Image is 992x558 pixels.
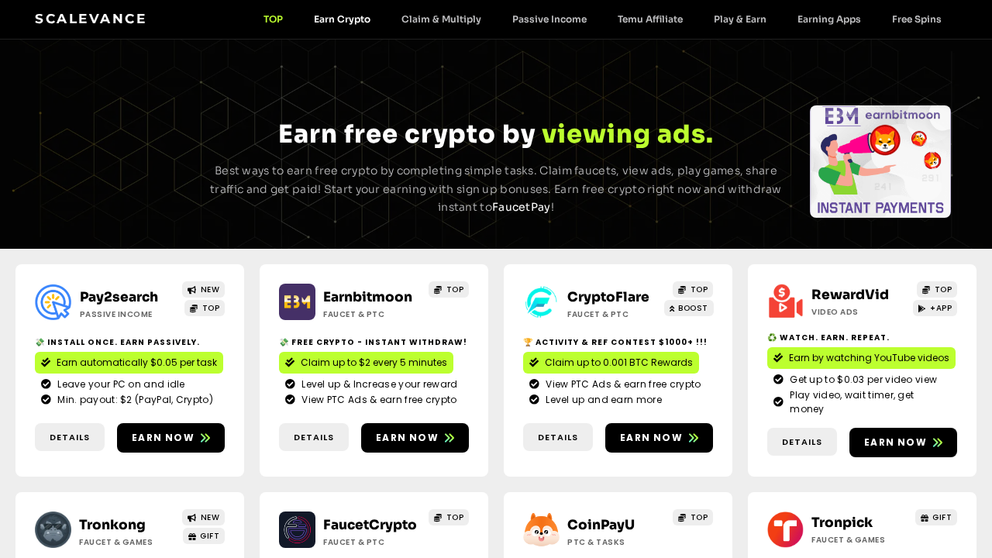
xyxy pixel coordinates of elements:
[279,423,349,452] a: Details
[386,13,497,25] a: Claim & Multiply
[429,281,469,298] a: TOP
[602,13,698,25] a: Temu Affiliate
[80,308,177,320] h2: Passive Income
[429,509,469,525] a: TOP
[53,377,185,391] span: Leave your PC on and idle
[248,13,957,25] nav: Menu
[789,351,949,365] span: Earn by watching YouTube videos
[201,284,220,295] span: NEW
[298,377,457,391] span: Level up & Increase your reward
[497,13,602,25] a: Passive Income
[782,13,877,25] a: Earning Apps
[523,352,699,374] a: Claim up to 0.001 BTC Rewards
[913,300,958,316] a: +APP
[361,423,469,453] a: Earn now
[917,281,957,298] a: TOP
[323,289,412,305] a: Earnbitmoon
[523,423,593,452] a: Details
[279,336,469,348] h2: 💸 Free crypto - Instant withdraw!
[79,536,176,548] h2: Faucet & Games
[538,431,578,444] span: Details
[446,511,464,523] span: TOP
[567,536,664,548] h2: ptc & Tasks
[200,530,219,542] span: GIFT
[810,105,951,218] div: Slides
[35,336,225,348] h2: 💸 Install Once. Earn Passively.
[298,13,386,25] a: Earn Crypto
[915,509,958,525] a: GIFT
[50,431,90,444] span: Details
[935,284,952,295] span: TOP
[811,515,873,531] a: Tronpick
[782,436,822,449] span: Details
[811,534,908,546] h2: Faucet & Games
[691,511,708,523] span: TOP
[201,511,220,523] span: NEW
[80,289,158,305] a: Pay2search
[864,436,927,449] span: Earn now
[542,377,701,391] span: View PTC Ads & earn free crypto
[202,302,220,314] span: TOP
[567,517,635,533] a: CoinPayU
[57,356,217,370] span: Earn automatically $0.05 per task
[767,428,837,456] a: Details
[877,13,957,25] a: Free Spins
[542,393,662,407] span: Level up and earn more
[698,13,782,25] a: Play & Earn
[567,289,649,305] a: CryptoFlare
[376,431,439,445] span: Earn now
[664,300,714,316] a: BOOST
[567,308,664,320] h2: Faucet & PTC
[786,373,937,387] span: Get up to $0.03 per video view
[545,356,693,370] span: Claim up to 0.001 BTC Rewards
[53,393,213,407] span: Min. payout: $2 (PayPal, Crypto)
[182,281,225,298] a: NEW
[811,287,889,303] a: RewardVid
[298,393,456,407] span: View PTC Ads & earn free crypto
[132,431,195,445] span: Earn now
[79,517,146,533] a: Tronkong
[620,431,683,445] span: Earn now
[932,511,952,523] span: GIFT
[294,431,334,444] span: Details
[767,347,956,369] a: Earn by watching YouTube videos
[673,281,713,298] a: TOP
[786,388,951,416] span: Play video, wait timer, get money
[184,300,225,316] a: TOP
[323,308,420,320] h2: Faucet & PTC
[767,332,957,343] h2: ♻️ Watch. Earn. Repeat.
[492,200,551,214] a: FaucetPay
[323,517,417,533] a: FaucetCrypto
[849,428,957,457] a: Earn now
[691,284,708,295] span: TOP
[811,306,908,318] h2: Video ads
[673,509,713,525] a: TOP
[35,352,223,374] a: Earn automatically $0.05 per task
[117,423,225,453] a: Earn now
[605,423,713,453] a: Earn now
[446,284,464,295] span: TOP
[523,336,713,348] h2: 🏆 Activity & ref contest $1000+ !!!
[248,13,298,25] a: TOP
[35,423,105,452] a: Details
[678,302,708,314] span: BOOST
[301,356,447,370] span: Claim up to $2 every 5 minutes
[279,352,453,374] a: Claim up to $2 every 5 minutes
[41,105,182,218] div: Slides
[182,509,225,525] a: NEW
[323,536,420,548] h2: Faucet & PTC
[930,302,952,314] span: +APP
[208,162,784,217] p: Best ways to earn free crypto by completing simple tasks. Claim faucets, view ads, play games, sh...
[35,11,146,26] a: Scalevance
[278,119,536,150] span: Earn free crypto by
[183,528,226,544] a: GIFT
